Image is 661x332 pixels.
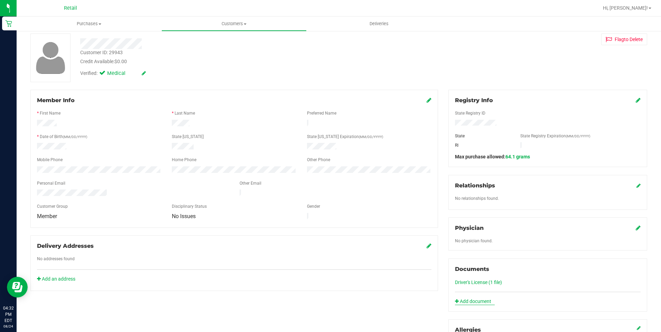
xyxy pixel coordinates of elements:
[37,203,68,209] label: Customer Group
[37,97,75,104] span: Member Info
[455,195,499,202] label: No relationships found.
[307,134,383,140] label: State [US_STATE] Expiration
[520,133,590,139] label: State Registry Expiration
[603,5,648,11] span: Hi, [PERSON_NAME]!
[32,40,69,76] img: user-icon.png
[172,213,196,219] span: No Issues
[172,134,204,140] label: State [US_STATE]
[566,134,590,138] span: (MM/DD/YYYY)
[37,180,65,186] label: Personal Email
[5,20,12,27] inline-svg: Retail
[455,266,489,272] span: Documents
[161,17,306,31] a: Customers
[307,203,320,209] label: Gender
[63,135,87,139] span: (MM/DD/YYYY)
[307,110,336,116] label: Preferred Name
[175,110,195,116] label: Last Name
[172,157,196,163] label: Home Phone
[455,280,502,285] a: Driver's License (1 file)
[601,33,647,45] button: Flagto Delete
[3,305,13,324] p: 04:32 PM EDT
[114,59,127,64] span: $0.00
[17,17,161,31] a: Purchases
[455,238,493,243] span: No physician found.
[80,49,123,56] div: Customer ID: 29943
[7,277,28,297] iframe: Resource center
[455,298,495,305] a: Add document
[455,154,530,159] span: Max purchase allowed:
[37,243,94,249] span: Delivery Addresses
[450,142,515,148] div: RI
[360,21,398,27] span: Deliveries
[80,58,383,65] div: Credit Available:
[37,157,63,163] label: Mobile Phone
[450,133,515,139] div: State
[240,180,261,186] label: Other Email
[455,97,493,104] span: Registry Info
[64,5,77,11] span: Retail
[505,154,530,159] span: 64.1 grams
[307,157,330,163] label: Other Phone
[37,276,75,282] a: Add an address
[359,135,383,139] span: (MM/DD/YYYY)
[307,17,451,31] a: Deliveries
[17,21,161,27] span: Purchases
[455,225,484,231] span: Physician
[162,21,306,27] span: Customers
[455,110,485,116] label: State Registry ID
[3,324,13,329] p: 08/24
[40,134,87,140] label: Date of Birth
[40,110,60,116] label: First Name
[37,213,57,219] span: Member
[107,70,135,77] span: Medical
[80,70,146,77] div: Verified:
[455,182,495,189] span: Relationships
[172,203,207,209] label: Disciplinary Status
[37,256,75,262] label: No addresses found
